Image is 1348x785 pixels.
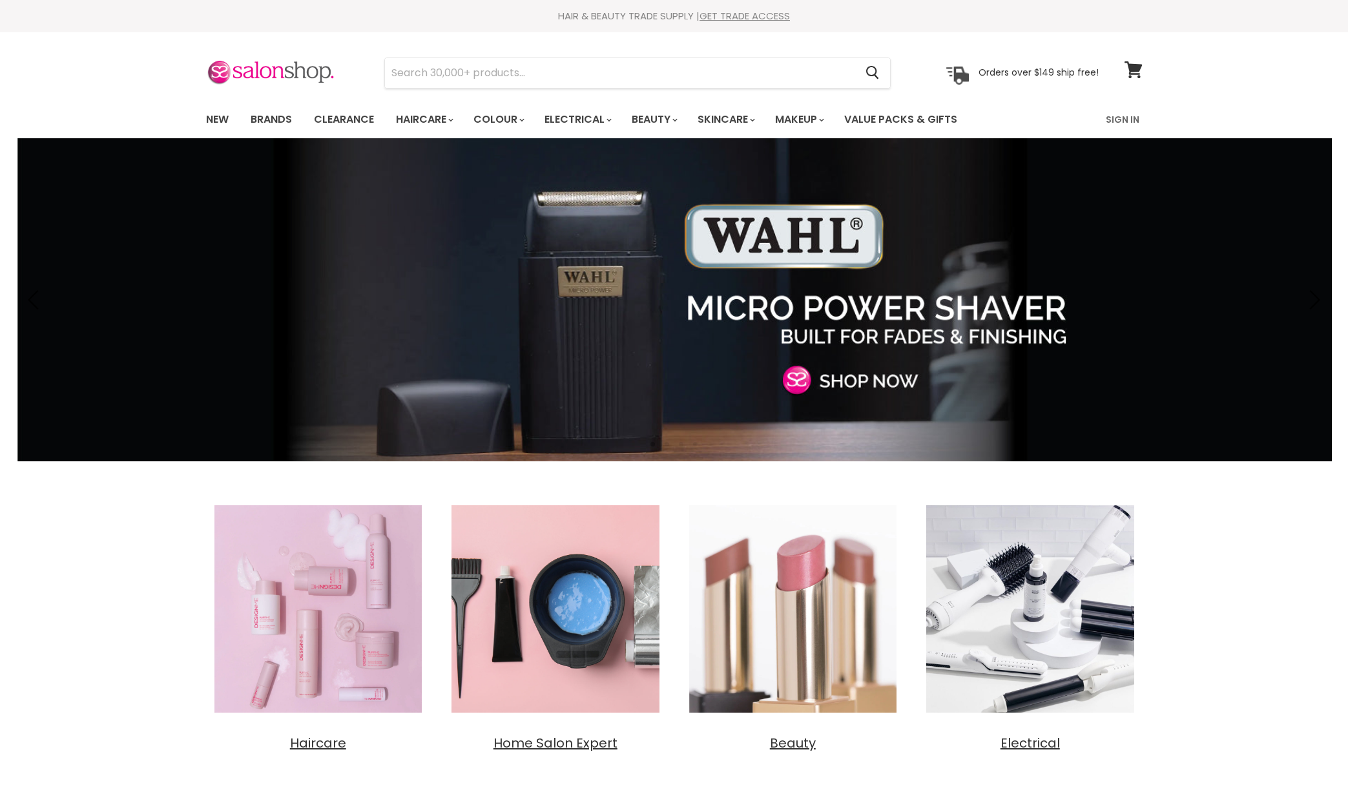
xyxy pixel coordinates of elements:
a: Value Packs & Gifts [835,106,967,133]
a: Electrical Electrical [918,497,1143,752]
input: Search [385,58,856,88]
img: Beauty [681,497,906,722]
img: Haircare [206,497,431,722]
a: Haircare [386,106,461,133]
nav: Main [190,101,1159,138]
li: Page dot 2 [665,442,669,446]
a: New [196,106,238,133]
li: Page dot 1 [650,442,655,446]
a: Home Salon Expert Home Salon Expert [443,497,668,752]
img: Home Salon Expert [443,497,668,722]
form: Product [384,58,891,89]
a: Beauty Beauty [681,497,906,752]
span: Beauty [770,734,816,752]
a: Skincare [688,106,763,133]
button: Previous [23,287,48,313]
li: Page dot 3 [679,442,683,446]
a: Sign In [1098,106,1147,133]
span: Home Salon Expert [493,734,617,752]
a: Clearance [304,106,384,133]
a: Makeup [765,106,832,133]
button: Next [1300,287,1325,313]
a: Brands [241,106,302,133]
img: Electrical [918,497,1143,722]
a: Colour [464,106,532,133]
p: Orders over $149 ship free! [979,67,1099,78]
a: Beauty [622,106,685,133]
a: Haircare Haircare [206,497,431,752]
span: Haircare [290,734,346,752]
span: Electrical [1001,734,1060,752]
a: GET TRADE ACCESS [700,9,790,23]
ul: Main menu [196,101,1033,138]
li: Page dot 4 [693,442,698,446]
div: HAIR & BEAUTY TRADE SUPPLY | [190,10,1159,23]
button: Search [856,58,890,88]
a: Electrical [535,106,619,133]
